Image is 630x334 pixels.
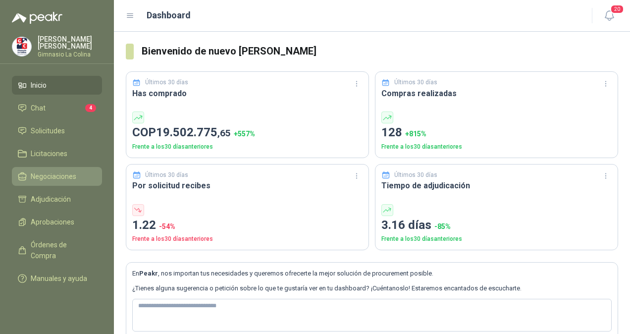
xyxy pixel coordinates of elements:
[31,103,46,113] span: Chat
[159,223,175,230] span: -54 %
[31,80,47,91] span: Inicio
[145,170,188,180] p: Últimos 30 días
[394,78,437,87] p: Últimos 30 días
[381,179,612,192] h3: Tiempo de adjudicación
[12,99,102,117] a: Chat4
[132,87,363,100] h3: Has comprado
[610,4,624,14] span: 20
[12,144,102,163] a: Licitaciones
[31,273,87,284] span: Manuales y ayuda
[12,269,102,288] a: Manuales y ayuda
[234,130,255,138] span: + 557 %
[31,125,65,136] span: Solicitudes
[217,127,231,139] span: ,65
[142,44,619,59] h3: Bienvenido de nuevo [PERSON_NAME]
[132,179,363,192] h3: Por solicitud recibes
[132,123,363,142] p: COP
[147,8,191,22] h1: Dashboard
[12,235,102,265] a: Órdenes de Compra
[156,125,231,139] span: 19.502.775
[31,171,76,182] span: Negociaciones
[85,104,96,112] span: 4
[434,223,451,230] span: -85 %
[600,7,618,25] button: 20
[31,148,67,159] span: Licitaciones
[132,283,612,293] p: ¿Tienes alguna sugerencia o petición sobre lo que te gustaría ver en tu dashboard? ¡Cuéntanoslo! ...
[132,234,363,244] p: Frente a los 30 días anteriores
[38,36,102,50] p: [PERSON_NAME] [PERSON_NAME]
[132,216,363,235] p: 1.22
[31,239,93,261] span: Órdenes de Compra
[381,87,612,100] h3: Compras realizadas
[145,78,188,87] p: Últimos 30 días
[12,190,102,209] a: Adjudicación
[381,216,612,235] p: 3.16 días
[12,121,102,140] a: Solicitudes
[12,167,102,186] a: Negociaciones
[139,270,158,277] b: Peakr
[381,142,612,152] p: Frente a los 30 días anteriores
[132,142,363,152] p: Frente a los 30 días anteriores
[394,170,437,180] p: Últimos 30 días
[31,194,71,205] span: Adjudicación
[381,123,612,142] p: 128
[38,52,102,57] p: Gimnasio La Colina
[12,76,102,95] a: Inicio
[381,234,612,244] p: Frente a los 30 días anteriores
[405,130,426,138] span: + 815 %
[12,12,62,24] img: Logo peakr
[132,269,612,278] p: En , nos importan tus necesidades y queremos ofrecerte la mejor solución de procurement posible.
[12,213,102,231] a: Aprobaciones
[12,37,31,56] img: Company Logo
[31,217,74,227] span: Aprobaciones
